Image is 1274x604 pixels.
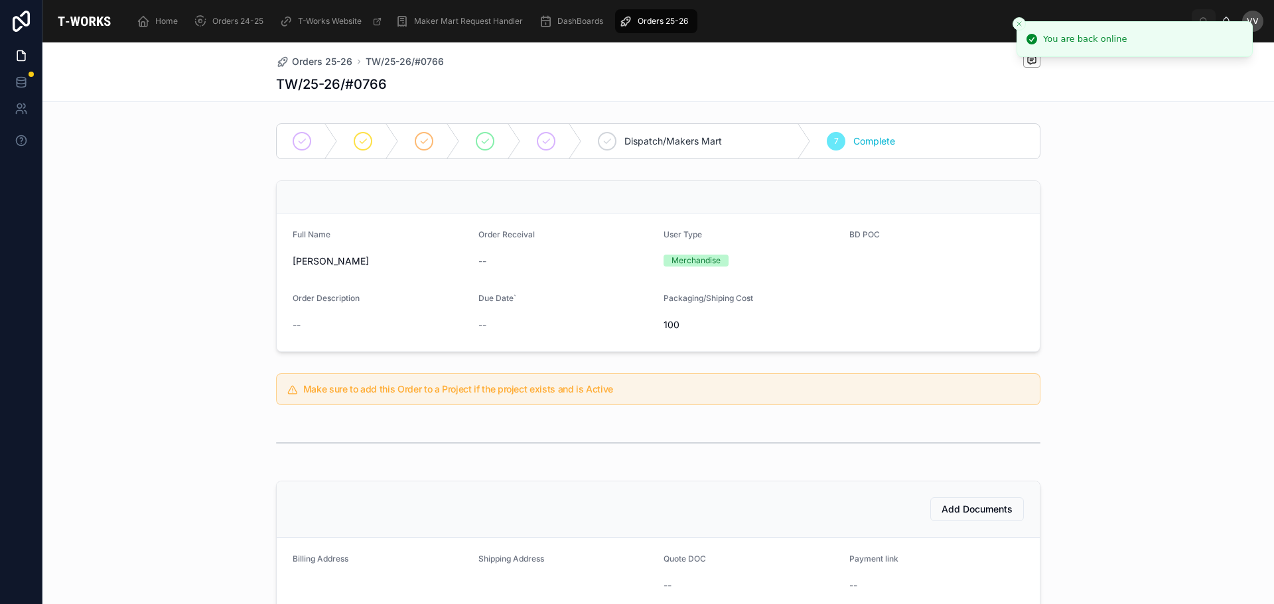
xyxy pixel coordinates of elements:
[478,554,544,564] span: Shipping Address
[1013,17,1026,30] button: Close toast
[849,229,880,239] span: BD POC
[672,255,721,267] div: Merchandise
[615,9,697,33] a: Orders 25-26
[275,9,389,33] a: T-Works Website
[293,554,348,564] span: Billing Address
[478,255,486,268] span: --
[190,9,273,33] a: Orders 24-25
[478,318,486,332] span: --
[276,55,352,68] a: Orders 25-26
[293,229,330,239] span: Full Name
[293,255,468,268] span: [PERSON_NAME]
[664,579,672,592] span: --
[849,579,857,592] span: --
[478,293,516,303] span: Due Date`
[664,554,706,564] span: Quote DOC
[414,16,523,27] span: Maker Mart Request Handler
[834,136,839,147] span: 7
[155,16,178,27] span: Home
[1247,16,1259,27] span: VV
[276,75,387,93] h1: TW/25-26/#0766
[535,9,612,33] a: DashBoards
[664,293,753,303] span: Packaging/Shiping Cost
[298,16,362,27] span: T-Works Website
[292,55,352,68] span: Orders 25-26
[53,11,115,32] img: App logo
[930,497,1024,521] button: Add Documents
[391,9,532,33] a: Maker Mart Request Handler
[126,7,1192,36] div: scrollable content
[133,9,187,33] a: Home
[942,503,1013,516] span: Add Documents
[212,16,263,27] span: Orders 24-25
[366,55,444,68] a: TW/25-26/#0766
[853,135,895,148] span: Complete
[664,318,839,332] span: 100
[293,293,360,303] span: Order Description
[624,135,722,148] span: Dispatch/Makers Mart
[557,16,603,27] span: DashBoards
[478,229,535,239] span: Order Receival
[1043,32,1127,46] div: You are back online
[303,385,1029,394] h5: Make sure to add this Order to a Project if the project exists and is Active
[849,554,898,564] span: Payment link
[664,229,702,239] span: User Type
[638,16,688,27] span: Orders 25-26
[293,318,301,332] span: --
